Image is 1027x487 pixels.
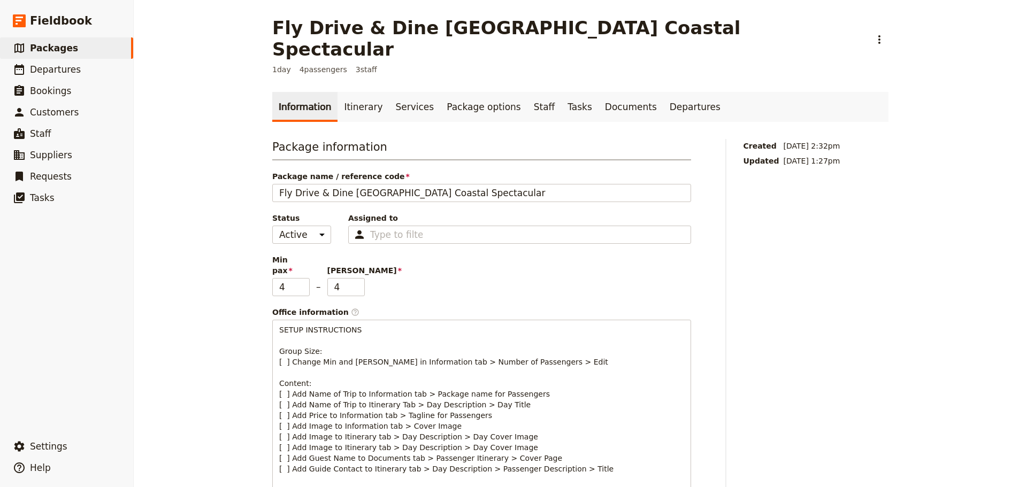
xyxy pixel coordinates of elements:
span: ​ [351,308,359,316]
span: Departures [30,64,81,75]
span: Min pax [272,254,310,276]
a: Departures [663,92,727,122]
span: Fieldbook [30,13,92,29]
input: Package name / reference code [272,184,691,202]
a: Services [389,92,441,122]
span: Package name / reference code [272,171,691,182]
span: 1 day [272,64,291,75]
a: Tasks [561,92,599,122]
a: Documents [599,92,663,122]
div: Office information [272,307,691,318]
span: Suppliers [30,150,72,160]
span: [DATE] 1:27pm [784,156,840,166]
input: Min pax [272,278,310,296]
span: 3 staff [356,64,377,75]
span: Status [272,213,331,223]
a: Itinerary [338,92,389,122]
span: Bookings [30,86,71,96]
span: Tasks [30,192,55,203]
span: Created [744,141,779,151]
span: Help [30,462,51,473]
a: Information [272,92,338,122]
span: Updated [744,156,779,166]
span: 4 passengers [300,64,347,75]
span: Staff [30,128,51,139]
select: Status [272,226,331,244]
button: Actions [870,30,888,49]
a: Staff [527,92,562,122]
h1: Fly Drive & Dine [GEOGRAPHIC_DATA] Coastal Spectacular [272,17,864,60]
input: Assigned to [370,228,423,241]
span: Customers [30,107,79,118]
span: Packages [30,43,78,53]
a: Package options [440,92,527,122]
span: [DATE] 2:32pm [784,141,840,151]
span: Assigned to [348,213,691,223]
span: [PERSON_NAME] [327,265,365,276]
span: – [316,280,321,296]
input: [PERSON_NAME] [327,278,365,296]
span: Requests [30,171,72,182]
h3: Package information [272,139,691,160]
span: Settings [30,441,67,452]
